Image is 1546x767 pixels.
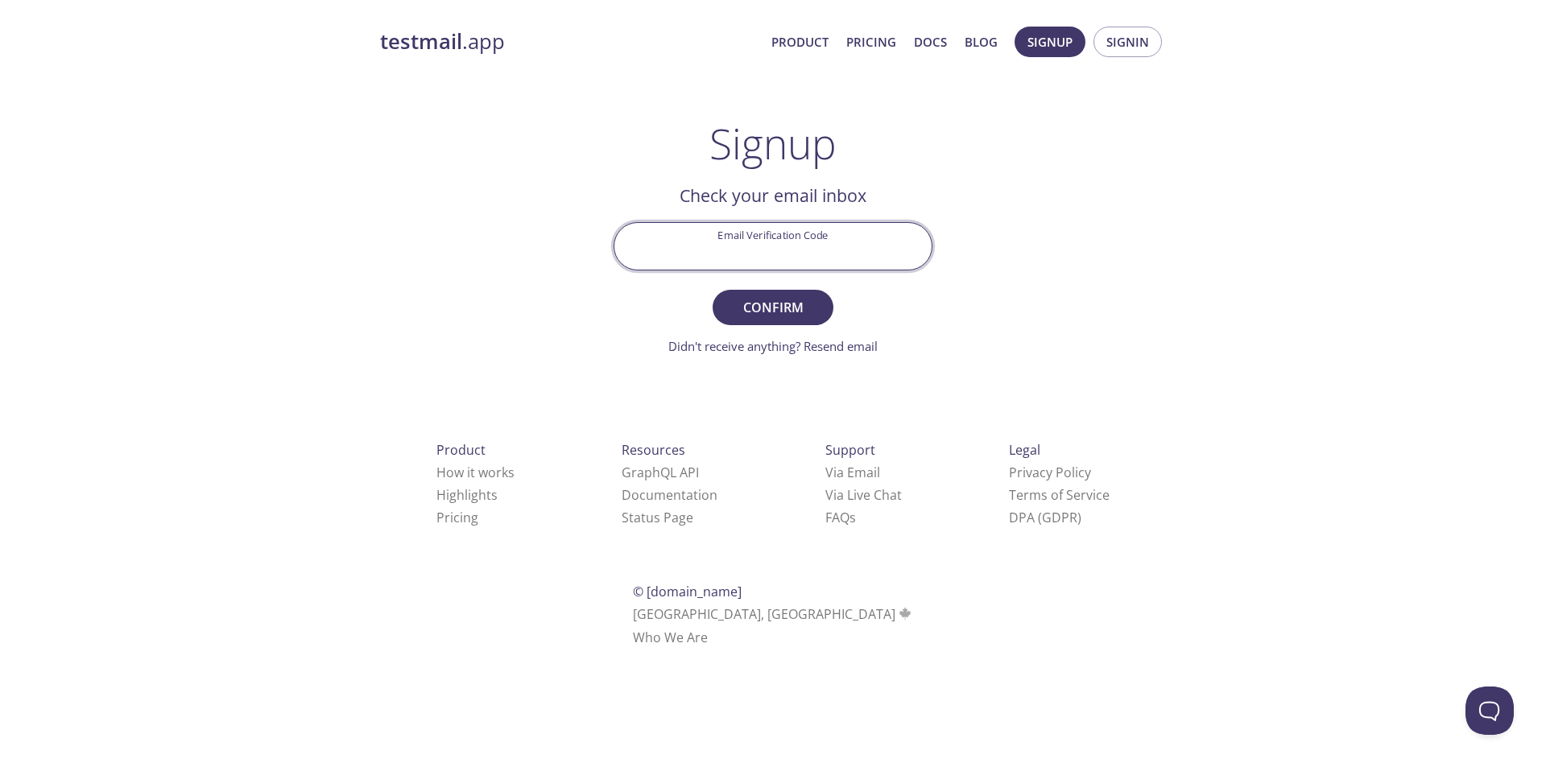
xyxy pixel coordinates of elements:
[1093,27,1162,57] button: Signin
[436,486,498,504] a: Highlights
[1009,486,1110,504] a: Terms of Service
[914,31,947,52] a: Docs
[436,509,478,526] a: Pricing
[846,31,896,52] a: Pricing
[633,605,914,623] span: [GEOGRAPHIC_DATA], [GEOGRAPHIC_DATA]
[825,509,856,526] a: FAQ
[633,629,708,646] a: Who We Are
[380,27,462,56] strong: testmail
[825,464,880,481] a: Via Email
[622,509,693,526] a: Status Page
[1106,31,1149,52] span: Signin
[614,182,932,209] h2: Check your email inbox
[436,464,515,481] a: How it works
[771,31,829,52] a: Product
[1009,441,1040,459] span: Legal
[380,28,759,56] a: testmail.app
[849,509,856,526] span: s
[1009,509,1081,526] a: DPA (GDPR)
[668,338,878,354] a: Didn't receive anything? Resend email
[1015,27,1085,57] button: Signup
[825,486,902,504] a: Via Live Chat
[709,119,837,167] h1: Signup
[622,441,685,459] span: Resources
[622,486,717,504] a: Documentation
[1465,687,1514,735] iframe: Help Scout Beacon - Open
[1027,31,1073,52] span: Signup
[633,583,742,600] span: © [DOMAIN_NAME]
[713,290,833,325] button: Confirm
[730,296,816,319] span: Confirm
[1009,464,1091,481] a: Privacy Policy
[965,31,998,52] a: Blog
[436,441,486,459] span: Product
[622,464,699,481] a: GraphQL API
[825,441,875,459] span: Support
